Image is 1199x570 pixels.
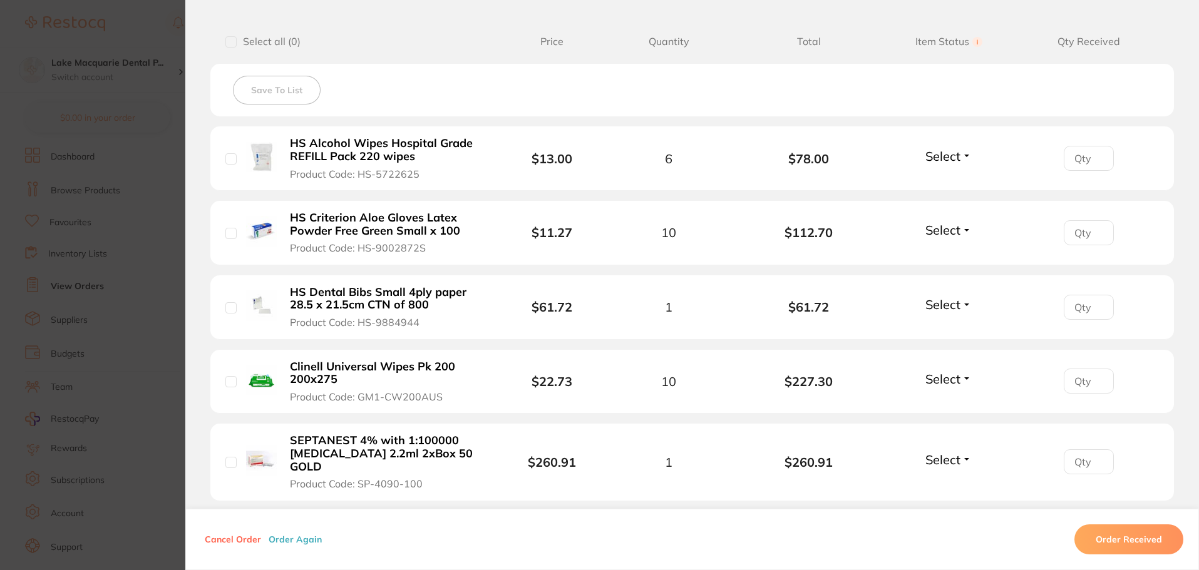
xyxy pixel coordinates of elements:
[286,434,487,490] button: SEPTANEST 4% with 1:100000 [MEDICAL_DATA] 2.2ml 2xBox 50 GOLD Product Code: SP-4090-100
[661,225,676,240] span: 10
[290,391,443,402] span: Product Code: GM1-CW200AUS
[528,454,576,470] b: $260.91
[201,534,265,545] button: Cancel Order
[246,365,277,395] img: Clinell Universal Wipes Pk 200 200x275
[925,297,960,312] span: Select
[246,290,277,321] img: HS Dental Bibs Small 4ply paper 28.5 x 21.5cm CTN of 800
[290,137,483,163] b: HS Alcohol Wipes Hospital Grade REFILL Pack 220 wipes
[286,360,487,404] button: Clinell Universal Wipes Pk 200 200x275 Product Code: GM1-CW200AUS
[1064,220,1114,245] input: Qty
[290,434,483,473] b: SEPTANEST 4% with 1:100000 [MEDICAL_DATA] 2.2ml 2xBox 50 GOLD
[237,36,301,48] span: Select all ( 0 )
[1064,449,1114,474] input: Qty
[922,222,975,238] button: Select
[739,455,879,469] b: $260.91
[532,299,572,315] b: $61.72
[246,142,277,173] img: HS Alcohol Wipes Hospital Grade REFILL Pack 220 wipes
[739,300,879,314] b: $61.72
[1064,295,1114,320] input: Qty
[661,374,676,389] span: 10
[665,151,672,166] span: 6
[505,36,599,48] span: Price
[739,36,879,48] span: Total
[290,211,483,237] b: HS Criterion Aloe Gloves Latex Powder Free Green Small x 100
[290,168,419,180] span: Product Code: HS-5722625
[1064,146,1114,171] input: Qty
[599,36,739,48] span: Quantity
[1074,524,1183,554] button: Order Received
[290,286,483,312] b: HS Dental Bibs Small 4ply paper 28.5 x 21.5cm CTN of 800
[879,36,1019,48] span: Item Status
[922,371,975,387] button: Select
[532,225,572,240] b: $11.27
[665,455,672,469] span: 1
[265,534,326,545] button: Order Again
[739,374,879,389] b: $227.30
[290,242,426,253] span: Product Code: HS-9002872S
[246,445,277,476] img: SEPTANEST 4% with 1:100000 adrenalin 2.2ml 2xBox 50 GOLD
[290,360,483,386] b: Clinell Universal Wipes Pk 200 200x275
[532,151,572,166] b: $13.00
[532,374,572,389] b: $22.73
[922,297,975,312] button: Select
[1019,36,1159,48] span: Qty Received
[233,76,321,104] button: Save To List
[246,216,277,247] img: HS Criterion Aloe Gloves Latex Powder Free Green Small x 100
[925,148,960,164] span: Select
[925,452,960,467] span: Select
[290,478,423,489] span: Product Code: SP-4090-100
[922,452,975,467] button: Select
[290,317,419,328] span: Product Code: HS-9884944
[286,211,487,255] button: HS Criterion Aloe Gloves Latex Powder Free Green Small x 100 Product Code: HS-9002872S
[286,136,487,180] button: HS Alcohol Wipes Hospital Grade REFILL Pack 220 wipes Product Code: HS-5722625
[286,285,487,329] button: HS Dental Bibs Small 4ply paper 28.5 x 21.5cm CTN of 800 Product Code: HS-9884944
[739,151,879,166] b: $78.00
[739,225,879,240] b: $112.70
[925,371,960,387] span: Select
[922,148,975,164] button: Select
[1064,369,1114,394] input: Qty
[665,300,672,314] span: 1
[925,222,960,238] span: Select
